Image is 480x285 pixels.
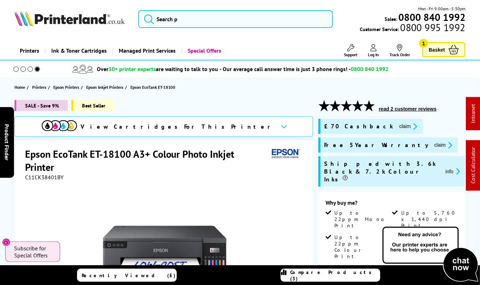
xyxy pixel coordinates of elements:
[14,83,25,91] span: Home
[281,269,380,282] a: Compare Products (3)
[4,124,11,161] span: Product Finder
[429,45,445,54] span: Basket
[399,24,466,31] span: 0800 995 1992
[14,245,53,259] span: Subscribe for Special Offers
[344,44,357,57] a: Support
[82,272,176,279] span: Recently Viewed (5)
[51,42,107,60] span: Ink & Toner Cartridges
[53,83,79,91] span: Epson Printers
[368,52,379,57] span: Log In
[81,123,275,130] span: View Cartridges For This Printer
[368,44,379,57] a: Log In
[385,16,397,22] span: Sales:
[109,65,156,72] span: 30+ printer experts
[398,11,466,24] b: 0800 840 1992
[2,238,10,246] button: Close
[401,210,457,229] span: Up to 5,760 x 1,440 dpi Print
[432,141,455,149] button: promo-description
[326,199,458,210] div: Why buy me?
[444,167,462,175] button: promo-description
[324,160,440,183] span: Shipped with 3.6k Black & 7.2k Colour Inks
[335,210,391,229] span: Up to 22ppm Mono Print
[470,147,477,184] a: Cost Calculator
[422,42,466,57] a: Basket 1
[470,104,477,123] a: Intranet
[381,226,480,284] img: Open Live Chat window
[53,83,81,91] a: Epson Printers
[32,83,48,91] a: Printers
[97,65,218,72] span: Over are waiting to talk to you
[25,147,269,174] h1: Epson EcoTank ET-18100 A3+ Colour Photo Inkjet Printer
[419,39,428,48] span: 1
[360,24,466,33] span: Customer Service:
[351,65,389,72] span: 0800 840 1992
[45,42,112,60] a: Ink & Toner Cartridges
[220,65,389,72] span: - Our average call answer time is just 3 phone rings! -
[130,83,176,91] span: Epson EcoTank ET-18100
[324,141,429,149] span: Free 5 Year Warranty
[377,106,439,112] button: read 2 customer reviews
[397,122,420,130] button: promo-description
[324,122,394,130] span: £70 Cashback
[86,83,123,91] span: Epson Inkjet Printers
[32,83,46,91] span: Printers
[71,100,114,111] span: Best Seller
[290,269,380,282] span: Compare Products (3)
[14,83,27,91] a: Home
[390,44,410,57] a: Track Order
[14,100,68,111] span: SALE - Save 9%
[397,14,466,21] a: 0800 840 1992
[112,42,181,60] a: Managed Print Services
[138,10,333,28] input: Search p
[14,42,45,60] a: Printers
[25,174,64,181] span: C11CK38401BY
[130,83,177,91] a: Epson EcoTank ET-18100
[14,11,125,26] img: Printerland Logo
[86,83,125,91] a: Epson Inkjet Printers
[14,11,129,28] a: Printerland Logo
[269,147,302,161] img: Epson
[344,52,357,57] span: Support
[418,5,466,12] span: Mon - Fri 9:00am - 5:30pm
[42,120,77,131] img: View Cartridges
[181,42,227,60] a: Special Offers
[77,269,177,282] a: Recently Viewed (5)
[335,234,391,260] span: Up to 22ppm Colour Print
